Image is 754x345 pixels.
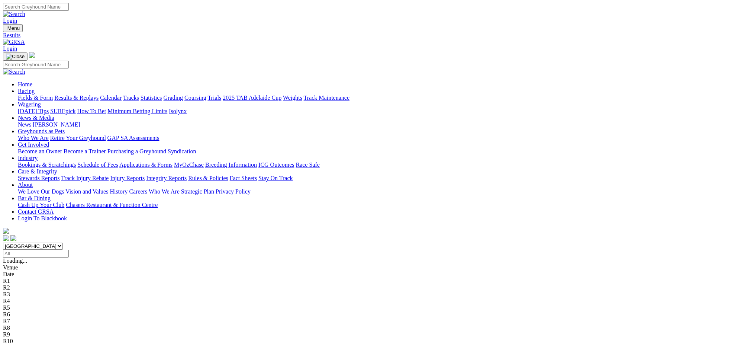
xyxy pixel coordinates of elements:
a: Vision and Values [65,188,108,195]
div: About [18,188,751,195]
a: Stay On Track [258,175,293,181]
a: GAP SA Assessments [107,135,159,141]
img: Search [3,68,25,75]
div: News & Media [18,121,751,128]
div: Wagering [18,108,751,115]
img: GRSA [3,39,25,45]
img: Search [3,11,25,17]
a: Minimum Betting Limits [107,108,167,114]
div: R1 [3,278,751,284]
a: Careers [129,188,147,195]
a: Industry [18,155,38,161]
input: Select date [3,250,69,258]
a: Weights [283,95,302,101]
a: Login [3,45,17,52]
span: Menu [7,25,20,31]
a: History [110,188,128,195]
a: Results & Replays [54,95,99,101]
div: R2 [3,284,751,291]
div: R4 [3,298,751,304]
a: Track Injury Rebate [61,175,109,181]
div: R9 [3,331,751,338]
a: Strategic Plan [181,188,214,195]
a: Cash Up Your Club [18,202,64,208]
a: Applications & Forms [119,162,173,168]
input: Search [3,3,69,11]
a: Who We Are [18,135,49,141]
a: Home [18,81,32,87]
a: Login To Blackbook [18,215,67,221]
div: R8 [3,325,751,331]
div: Industry [18,162,751,168]
input: Search [3,61,69,68]
a: Tracks [123,95,139,101]
a: Schedule of Fees [77,162,118,168]
a: SUREpick [50,108,75,114]
a: Become a Trainer [64,148,106,154]
div: Venue [3,264,751,271]
a: Syndication [168,148,196,154]
img: Close [6,54,25,60]
div: Greyhounds as Pets [18,135,751,141]
button: Toggle navigation [3,52,28,61]
a: Coursing [184,95,206,101]
a: Trials [207,95,221,101]
a: Bookings & Scratchings [18,162,76,168]
a: About [18,182,33,188]
a: We Love Our Dogs [18,188,64,195]
button: Toggle navigation [3,24,23,32]
img: twitter.svg [10,235,16,241]
a: Breeding Information [205,162,257,168]
img: logo-grsa-white.png [29,52,35,58]
a: Race Safe [296,162,319,168]
a: Integrity Reports [146,175,187,181]
a: Bar & Dining [18,195,51,201]
a: Results [3,32,751,39]
a: Privacy Policy [216,188,251,195]
a: Isolynx [169,108,187,114]
a: News & Media [18,115,54,121]
a: Chasers Restaurant & Function Centre [66,202,158,208]
a: News [18,121,31,128]
a: Fact Sheets [230,175,257,181]
div: Care & Integrity [18,175,751,182]
a: Track Maintenance [304,95,349,101]
a: Fields & Form [18,95,53,101]
a: Login [3,17,17,24]
a: Statistics [141,95,162,101]
a: Become an Owner [18,148,62,154]
div: Racing [18,95,751,101]
a: Get Involved [18,141,49,148]
img: facebook.svg [3,235,9,241]
div: R6 [3,311,751,318]
a: Contact GRSA [18,208,54,215]
a: How To Bet [77,108,106,114]
div: R7 [3,318,751,325]
a: Care & Integrity [18,168,57,175]
a: Racing [18,88,35,94]
a: Who We Are [149,188,180,195]
a: Rules & Policies [188,175,228,181]
div: Get Involved [18,148,751,155]
a: ICG Outcomes [258,162,294,168]
span: Loading... [3,258,27,264]
a: 2025 TAB Adelaide Cup [223,95,281,101]
div: R10 [3,338,751,345]
div: Bar & Dining [18,202,751,208]
a: [DATE] Tips [18,108,49,114]
a: Greyhounds as Pets [18,128,65,134]
a: Purchasing a Greyhound [107,148,166,154]
div: R5 [3,304,751,311]
a: [PERSON_NAME] [33,121,80,128]
a: Calendar [100,95,122,101]
a: Injury Reports [110,175,145,181]
div: Date [3,271,751,278]
a: Wagering [18,101,41,108]
a: Stewards Reports [18,175,59,181]
div: R3 [3,291,751,298]
a: Retire Your Greyhound [50,135,106,141]
a: Grading [164,95,183,101]
a: MyOzChase [174,162,204,168]
img: logo-grsa-white.png [3,228,9,234]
